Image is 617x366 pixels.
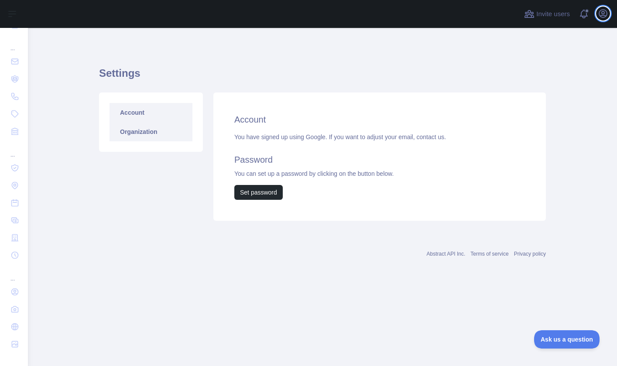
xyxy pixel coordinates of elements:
div: ... [7,265,21,282]
button: Set password [234,185,283,200]
div: ... [7,141,21,158]
a: Abstract API Inc. [427,251,466,257]
a: Terms of service [470,251,508,257]
button: Invite users [522,7,572,21]
span: Invite users [536,9,570,19]
h2: Account [234,113,525,126]
h2: Password [234,154,525,166]
a: Account [110,103,192,122]
div: You have signed up using Google. If you want to adjust your email, You can set up a password by c... [234,133,525,200]
a: contact us. [416,133,446,140]
a: Privacy policy [514,251,546,257]
a: Organization [110,122,192,141]
div: ... [7,34,21,52]
h1: Settings [99,66,546,87]
iframe: Toggle Customer Support [534,330,600,349]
